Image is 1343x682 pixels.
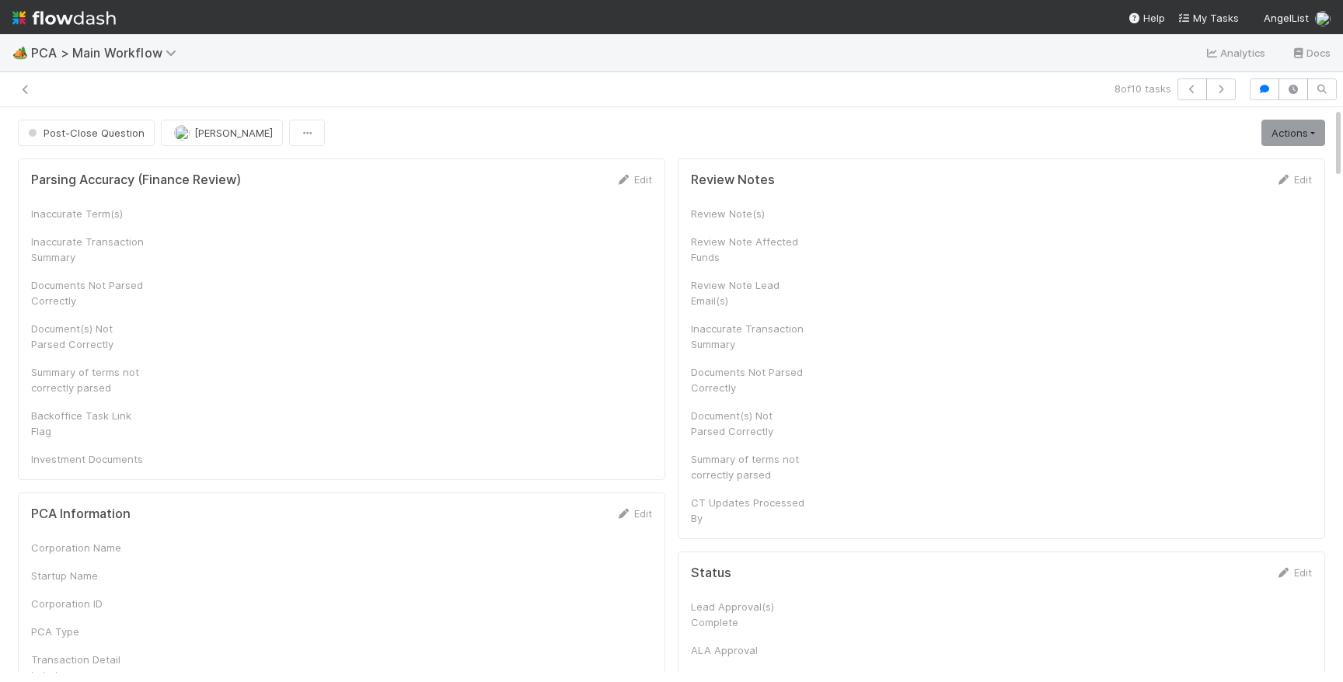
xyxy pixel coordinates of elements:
[691,206,808,221] div: Review Note(s)
[31,172,241,188] h5: Parsing Accuracy (Finance Review)
[25,127,145,139] span: Post-Close Question
[161,120,283,146] button: [PERSON_NAME]
[31,596,148,611] div: Corporation ID
[691,321,808,352] div: Inaccurate Transaction Summary
[691,364,808,395] div: Documents Not Parsed Correctly
[616,173,652,186] a: Edit
[1177,12,1239,24] span: My Tasks
[1205,43,1266,62] a: Analytics
[31,568,148,583] div: Startup Name
[691,599,808,630] div: Lead Approval(s) Complete
[31,277,148,308] div: Documents Not Parsed Correctly
[31,408,148,439] div: Backoffice Task Link Flag
[31,506,131,522] h5: PCA Information
[31,45,184,61] span: PCA > Main Workflow
[1177,10,1239,26] a: My Tasks
[31,234,148,265] div: Inaccurate Transaction Summary
[616,507,652,520] a: Edit
[31,364,148,395] div: Summary of terms not correctly parsed
[1115,81,1171,96] span: 8 of 10 tasks
[12,46,28,59] span: 🏕️
[691,234,808,265] div: Review Note Affected Funds
[18,120,155,146] button: Post-Close Question
[194,127,273,139] span: [PERSON_NAME]
[1128,10,1165,26] div: Help
[1291,43,1331,62] a: Docs
[691,495,808,526] div: CT Updates Processed By
[691,172,775,188] h5: Review Notes
[691,451,808,482] div: Summary of terms not correctly parsed
[1315,11,1331,26] img: avatar_e1f102a8-6aea-40b1-874c-e2ab2da62ba9.png
[31,321,148,352] div: Document(s) Not Parsed Correctly
[691,642,808,658] div: ALA Approval
[1261,120,1325,146] a: Actions
[174,125,190,141] img: avatar_e1f102a8-6aea-40b1-874c-e2ab2da62ba9.png
[691,408,808,439] div: Document(s) Not Parsed Correctly
[31,624,148,639] div: PCA Type
[12,5,116,31] img: logo-inverted-e16ddd16eac7371096b0.svg
[31,451,148,467] div: Investment Documents
[691,277,808,308] div: Review Note Lead Email(s)
[31,206,148,221] div: Inaccurate Term(s)
[691,565,731,581] h5: Status
[1275,566,1312,579] a: Edit
[1264,12,1309,24] span: AngelList
[31,540,148,555] div: Corporation Name
[1275,173,1312,186] a: Edit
